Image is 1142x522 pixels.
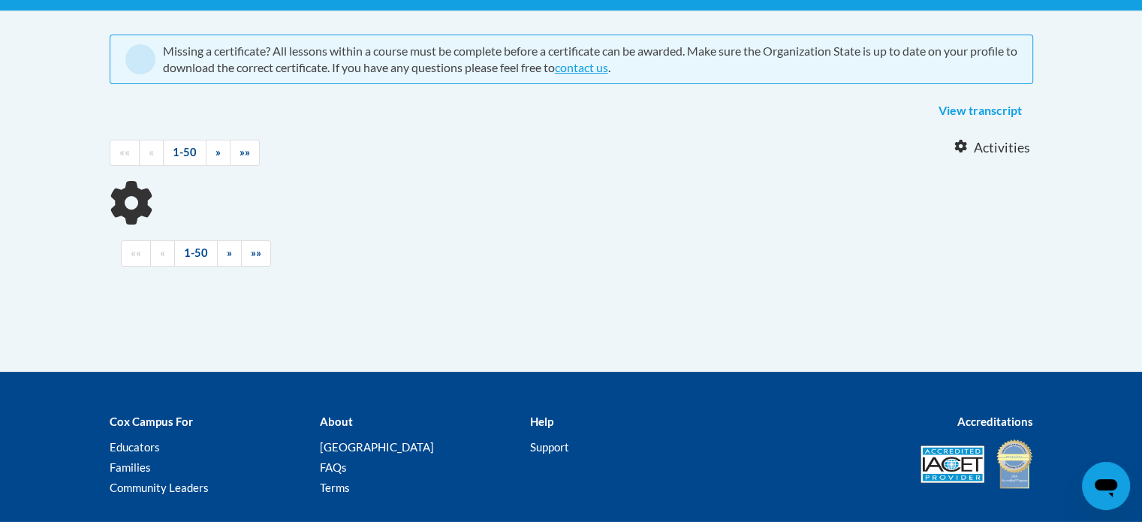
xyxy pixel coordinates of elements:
[121,240,151,267] a: Begining
[996,438,1033,490] img: IDA® Accredited
[957,415,1033,428] b: Accreditations
[206,140,231,166] a: Next
[110,415,193,428] b: Cox Campus For
[215,146,221,158] span: »
[927,99,1033,123] a: View transcript
[110,481,209,494] a: Community Leaders
[110,460,151,474] a: Families
[529,415,553,428] b: Help
[319,440,433,454] a: [GEOGRAPHIC_DATA]
[921,445,984,483] img: Accredited IACET® Provider
[1082,462,1130,510] iframe: Button to launch messaging window
[240,146,250,158] span: »»
[251,246,261,259] span: »»
[163,43,1017,76] div: Missing a certificate? All lessons within a course must be complete before a certificate can be a...
[131,246,141,259] span: ««
[217,240,242,267] a: Next
[163,140,206,166] a: 1-50
[174,240,218,267] a: 1-50
[119,146,130,158] span: ««
[529,440,568,454] a: Support
[974,140,1030,156] span: Activities
[319,481,349,494] a: Terms
[150,240,175,267] a: Previous
[555,60,608,74] a: contact us
[227,246,232,259] span: »
[319,460,346,474] a: FAQs
[110,140,140,166] a: Begining
[110,440,160,454] a: Educators
[149,146,154,158] span: «
[139,140,164,166] a: Previous
[241,240,271,267] a: End
[230,140,260,166] a: End
[319,415,352,428] b: About
[160,246,165,259] span: «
